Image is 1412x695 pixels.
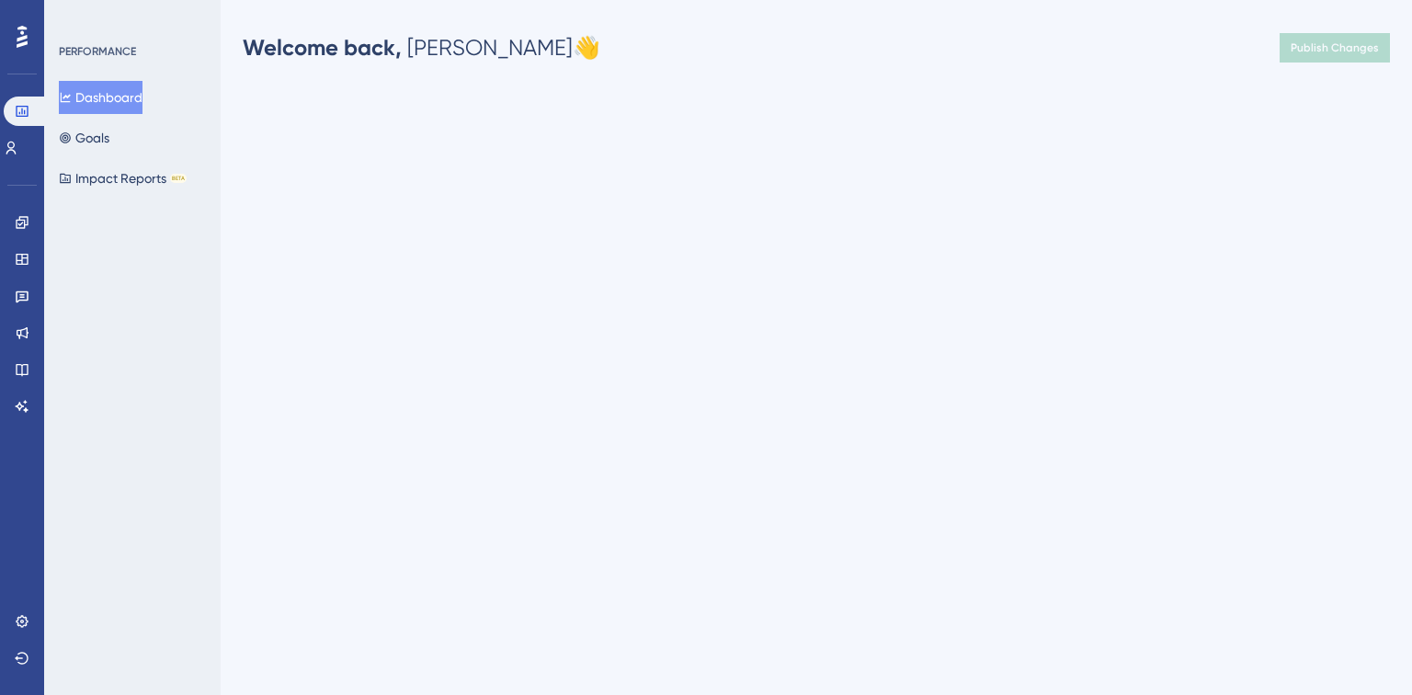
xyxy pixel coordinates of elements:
[59,81,142,114] button: Dashboard
[59,121,109,154] button: Goals
[1291,40,1379,55] span: Publish Changes
[170,174,187,183] div: BETA
[1280,33,1390,63] button: Publish Changes
[59,44,136,59] div: PERFORMANCE
[243,34,402,61] span: Welcome back,
[243,33,600,63] div: [PERSON_NAME] 👋
[59,162,187,195] button: Impact ReportsBETA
